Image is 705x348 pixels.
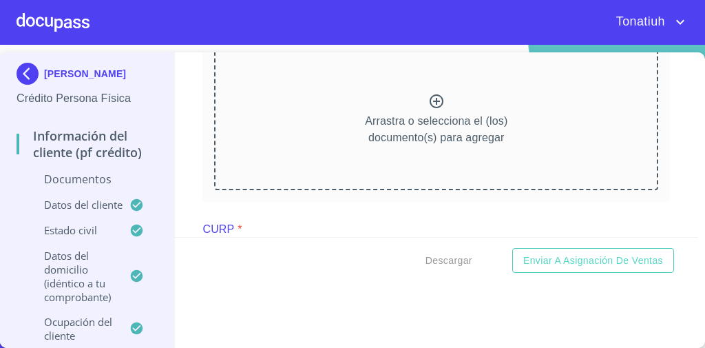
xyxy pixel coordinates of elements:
span: Tonatiuh [606,11,672,33]
p: Datos del cliente [17,198,129,212]
p: CURP [202,221,234,238]
p: Crédito Persona Física [17,90,158,107]
button: account of current user [606,11,688,33]
p: Estado Civil [17,223,129,237]
p: [PERSON_NAME] [44,68,126,79]
div: [PERSON_NAME] [17,63,158,90]
p: Arrastra o selecciona el (los) documento(s) para agregar [365,113,507,146]
span: Enviar a Asignación de Ventas [523,252,663,269]
button: Descargar [420,248,478,274]
p: Documentos [17,172,158,187]
p: Datos del domicilio (idéntico a tu comprobante) [17,249,129,304]
span: Descargar [425,252,472,269]
p: Ocupación del Cliente [17,315,129,342]
button: Enviar a Asignación de Ventas [512,248,674,274]
p: Información del cliente (PF crédito) [17,127,158,161]
img: Docupass spot blue [17,63,44,85]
